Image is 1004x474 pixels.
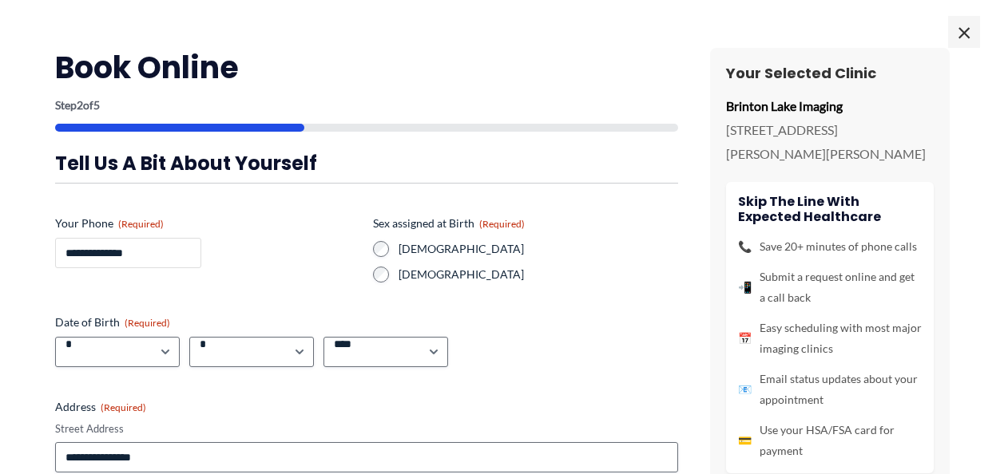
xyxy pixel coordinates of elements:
label: [DEMOGRAPHIC_DATA] [399,241,678,257]
li: Save 20+ minutes of phone calls [738,236,922,257]
h2: Book Online [55,48,678,87]
label: Street Address [55,421,678,436]
li: Easy scheduling with most major imaging clinics [738,318,922,359]
p: [STREET_ADDRESS][PERSON_NAME][PERSON_NAME] [726,118,934,165]
legend: Sex assigned at Birth [373,215,525,231]
span: 2 [77,98,83,112]
h3: Tell us a bit about yourself [55,151,678,176]
p: Step of [55,100,678,111]
span: × [948,16,980,48]
span: (Required) [479,218,525,230]
span: (Required) [118,218,164,230]
span: 📅 [738,328,752,349]
label: [DEMOGRAPHIC_DATA] [399,267,678,282]
h4: Skip the line with Expected Healthcare [738,194,922,224]
span: (Required) [101,401,146,413]
span: 💳 [738,430,752,451]
legend: Date of Birth [55,314,170,330]
li: Submit a request online and get a call back [738,267,922,308]
span: 📧 [738,379,752,400]
span: 📲 [738,277,752,298]
span: (Required) [125,317,170,329]
span: 📞 [738,236,752,257]
p: Brinton Lake Imaging [726,94,934,118]
h3: Your Selected Clinic [726,64,934,82]
li: Use your HSA/FSA card for payment [738,420,922,461]
li: Email status updates about your appointment [738,369,922,410]
legend: Address [55,399,146,415]
label: Your Phone [55,215,360,231]
span: 5 [93,98,100,112]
